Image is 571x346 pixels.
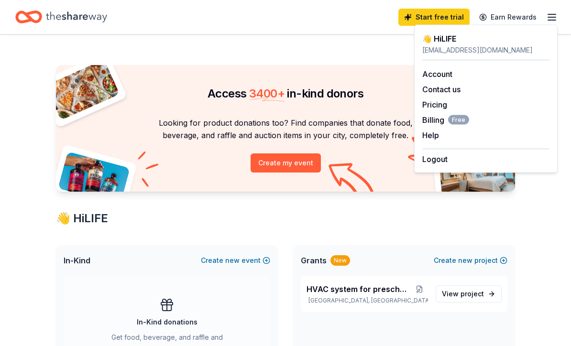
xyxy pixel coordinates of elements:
[436,285,502,303] a: View project
[307,297,428,304] p: [GEOGRAPHIC_DATA], [GEOGRAPHIC_DATA]
[67,117,504,142] p: Looking for product donations too? Find companies that donate food, beverage, and raffle and auct...
[201,255,270,266] button: Createnewevent
[208,86,363,100] span: Access in-kind donors
[448,115,469,125] span: Free
[442,288,484,300] span: View
[422,114,469,126] span: Billing
[461,290,484,298] span: project
[64,255,90,266] span: In-Kind
[251,153,321,173] button: Create my event
[329,163,376,199] img: Curvy arrow
[15,6,107,28] a: Home
[398,9,470,26] a: Start free trial
[301,255,327,266] span: Grants
[422,84,461,95] button: Contact us
[422,130,439,141] button: Help
[458,255,472,266] span: new
[249,86,285,100] span: 3400 +
[56,211,515,226] div: 👋 Hi LIFE
[330,255,350,266] div: New
[137,316,198,328] div: In-Kind donations
[422,100,447,109] a: Pricing
[473,9,542,26] a: Earn Rewards
[434,255,507,266] button: Createnewproject
[422,69,452,79] a: Account
[422,114,469,126] button: BillingFree
[422,44,549,56] div: [EMAIL_ADDRESS][DOMAIN_NAME]
[225,255,240,266] span: new
[45,59,120,120] img: Pizza
[422,33,549,44] div: 👋 Hi LIFE
[422,153,448,165] button: Logout
[307,283,411,295] span: HVAC system for preschoolers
